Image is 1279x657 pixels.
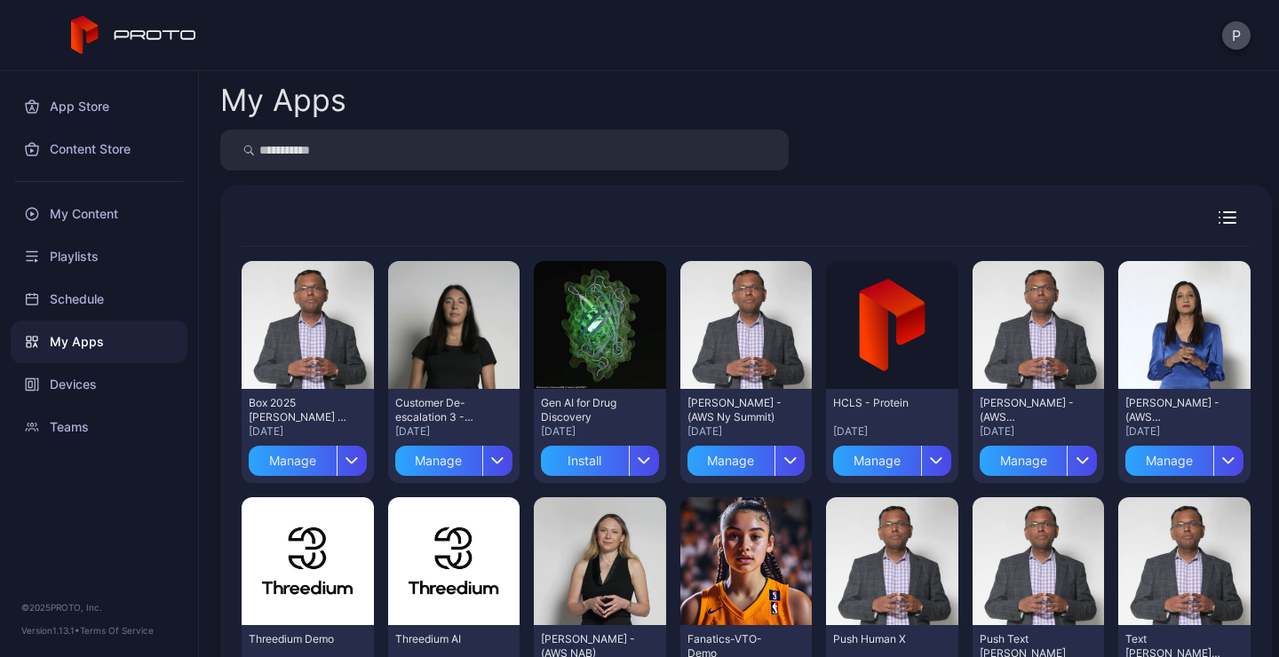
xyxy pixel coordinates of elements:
div: Install [541,446,629,476]
div: My Apps [220,85,346,115]
a: App Store [11,85,187,128]
div: Threedium Demo [249,632,346,646]
button: P [1222,21,1251,50]
button: Manage [249,439,367,476]
a: Devices [11,363,187,406]
button: Manage [1125,439,1243,476]
button: Manage [833,439,951,476]
a: Terms Of Service [80,625,154,636]
div: [DATE] [395,424,513,439]
div: Swami Huddle - (AWS Brent) [980,396,1077,424]
div: Manage [980,446,1068,476]
div: [DATE] [541,424,659,439]
div: Threedium AI [395,632,493,646]
a: My Apps [11,321,187,363]
div: Swami - (AWS Ny Summit) [687,396,785,424]
div: Push Human X [833,632,931,646]
button: Manage [980,439,1098,476]
div: Manage [1125,446,1213,476]
a: Schedule [11,278,187,321]
div: Manage [395,446,483,476]
div: Nandini Huddle - (AWS Brent) [1125,396,1223,424]
div: © 2025 PROTO, Inc. [21,600,177,614]
div: [DATE] [1125,424,1243,439]
div: Gen AI for Drug Discovery [541,396,639,424]
div: [DATE] [980,424,1098,439]
div: [DATE] [687,424,806,439]
div: Customer De-escalation 3 - (Amazon Last Mile) [395,396,493,424]
div: HCLS - Protein [833,396,931,410]
button: Install [541,439,659,476]
a: Teams [11,406,187,448]
a: Playlists [11,235,187,278]
span: Version 1.13.1 • [21,625,80,636]
button: Manage [395,439,513,476]
button: Manage [687,439,806,476]
a: Content Store [11,128,187,170]
div: Manage [687,446,775,476]
a: My Content [11,193,187,235]
div: [DATE] [249,424,367,439]
div: [DATE] [833,424,951,439]
div: Box 2025 Swami -AWS [249,396,346,424]
div: Manage [833,446,921,476]
div: Manage [249,446,337,476]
